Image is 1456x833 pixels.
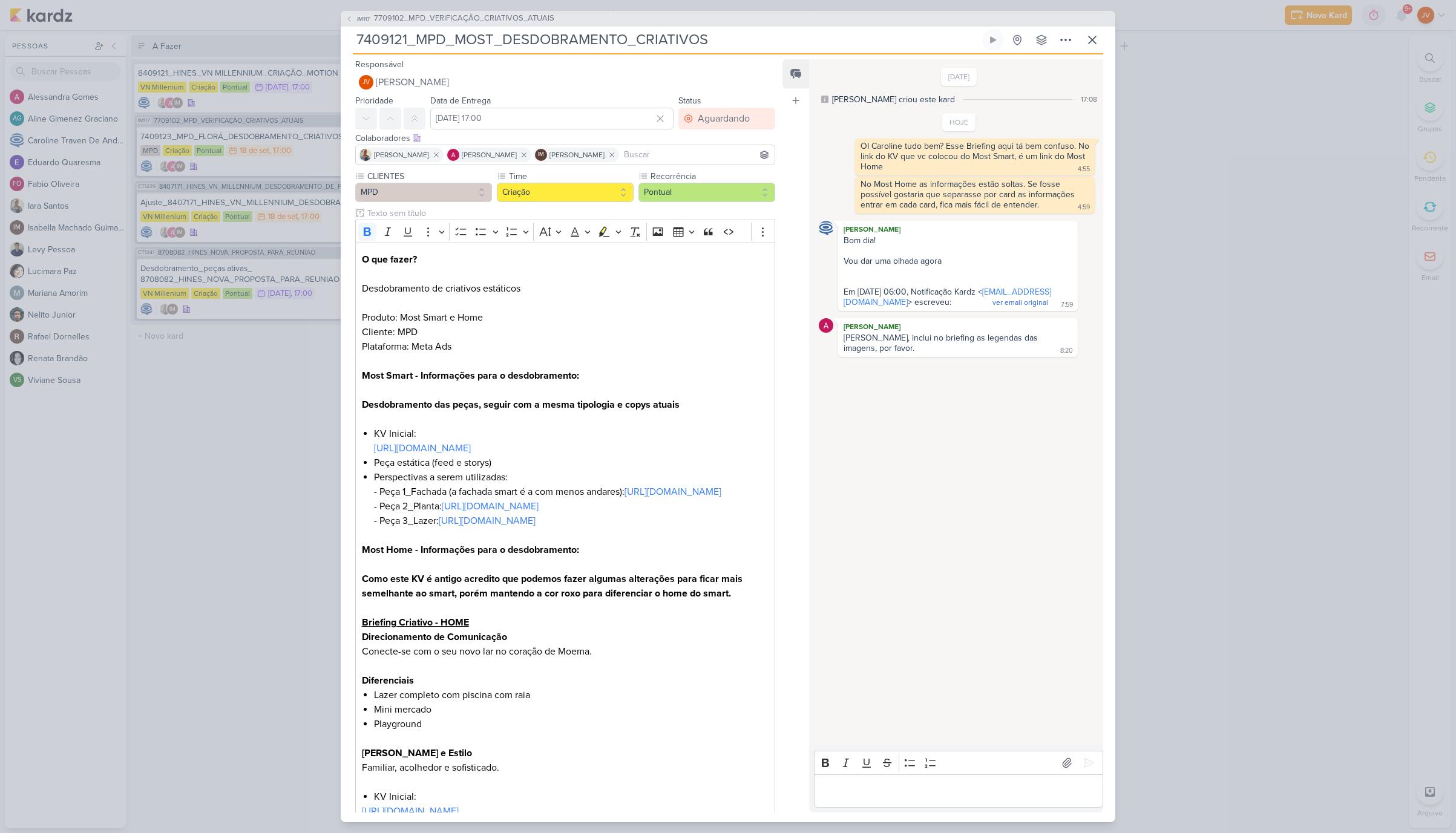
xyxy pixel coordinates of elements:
div: [PERSON_NAME], inclui no briefing as legendas das imagens, por favor. [844,333,1040,353]
div: Editor editing area: main [814,774,1103,808]
span: [PERSON_NAME] [376,75,449,90]
label: Prioridade [355,96,393,106]
span: [PERSON_NAME] [462,149,517,160]
button: MPD [355,183,492,202]
div: Colaboradores [355,132,775,145]
strong: O que fazer? [362,253,417,266]
p: Produto: Most Smart e Home Cliente: MPD Plataforma: Meta Ads [362,310,769,368]
strong: Como este KV é antigo acredito que podemos fazer algumas alterações para ficar mais semelhante ao... [362,573,743,599]
button: JV [PERSON_NAME] [355,71,775,93]
div: [PERSON_NAME] [841,223,1075,235]
strong: Direcionamento de Comunicação [362,631,507,643]
button: Criação [497,183,634,202]
label: Time [508,170,634,183]
span: ver email original [992,298,1048,307]
span: Bom dia! Vou dar uma olhada agora Em [DATE] 06:00, Notificação Kardz < > escreveu: [844,235,1051,307]
input: Buscar [621,148,772,162]
p: JV [362,79,370,86]
li: Peça estática (feed e storys) [374,456,769,470]
div: OI Caroline tudo bem? Esse Briefing aqui tá bem confuso. No link do KV que vc colocou do Most Sma... [861,141,1092,172]
p: Desdobramento de criativos estáticos [362,281,769,310]
div: [PERSON_NAME] [841,321,1075,333]
div: [PERSON_NAME] criou este kard [832,93,955,106]
u: Briefing Criativo - HOME [362,616,469,629]
img: Caroline Traven De Andrade [819,221,833,235]
span: Familiar, acolhedor e sofisticado. [362,762,499,774]
label: Data de Entrega [430,96,491,106]
div: Ligar relógio [988,35,998,45]
span: Mini mercado [374,704,431,716]
a: [URL][DOMAIN_NAME] [374,442,471,454]
li: KV Inicial: [374,789,769,804]
label: CLIENTES [366,170,492,183]
a: [URL][DOMAIN_NAME] [362,805,459,817]
div: 8:20 [1060,346,1073,356]
div: 17:08 [1081,94,1097,105]
strong: Most Home - Informações para o desdobramento: [362,544,579,556]
a: [URL][DOMAIN_NAME] [442,500,539,512]
button: Pontual [638,183,775,202]
img: Alessandra Gomes [447,149,459,161]
a: [URL][DOMAIN_NAME] [625,486,721,498]
li: Perspectivas a serem utilizadas: - Peça 1_Fachada (a fachada smart é a com menos andares): - Peça... [374,470,769,543]
strong: [PERSON_NAME] e Estilo [362,747,472,759]
div: Editor toolbar [814,751,1103,774]
div: 4:55 [1078,165,1090,174]
span: Conecte-se com o seu novo lar no coração de Moema. [362,645,592,658]
div: Isabella Machado Guimarães [535,149,547,161]
strong: Most Smart - Informações para o desdobramento: [362,370,579,382]
p: *Não temos a última peça aberta [362,804,769,833]
li: KV Inicial: [374,426,769,456]
label: Status [678,96,701,106]
label: Responsável [355,59,404,70]
strong: Diferenciais [362,675,414,687]
span: [PERSON_NAME] [374,149,429,160]
span: [PERSON_NAME] [549,149,605,160]
input: Texto sem título [365,207,775,220]
button: Aguardando [678,108,775,129]
div: Editor toolbar [355,220,775,243]
div: No Most Home as informações estão soltas. Se fosse possível gostaria que separasse por card as in... [861,179,1077,210]
div: Joney Viana [359,75,373,90]
img: Alessandra Gomes [819,318,833,333]
p: IM [538,152,544,158]
span: Playground [374,718,422,730]
span: Lazer completo com piscina com raia [374,689,530,701]
a: [URL][DOMAIN_NAME] [439,515,536,527]
strong: Desdobramento das peças, seguir com a mesma tipologia e copys atuais [362,399,680,411]
a: [EMAIL_ADDRESS][DOMAIN_NAME] [844,287,1051,307]
div: 7:59 [1061,300,1073,310]
div: Aguardando [698,111,750,126]
input: Select a date [430,108,674,129]
div: 4:59 [1078,203,1090,212]
img: Iara Santos [359,149,372,161]
label: Recorrência [649,170,775,183]
input: Kard Sem Título [353,29,980,51]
